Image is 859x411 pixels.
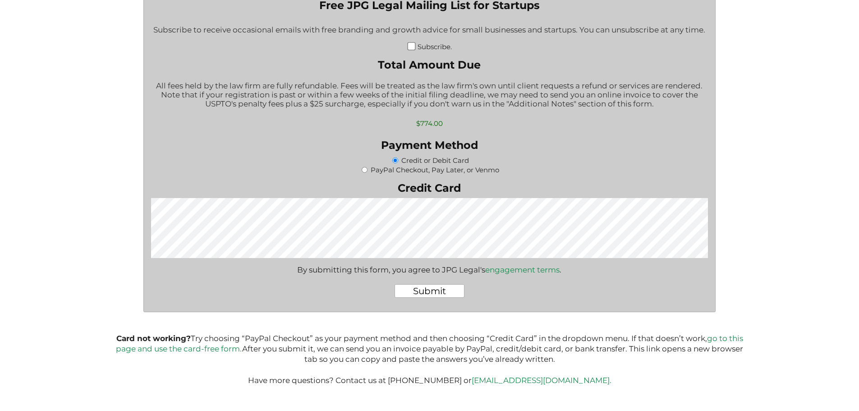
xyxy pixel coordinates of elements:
label: Subscribe. [418,42,452,51]
label: PayPal Checkout, Pay Later, or Venmo [371,166,499,174]
a: engagement terms [485,265,560,274]
label: Credit or Debit Card [401,156,469,165]
div: Subscribe to receive occasional emails with free branding and growth advice for small businesses ... [151,19,708,42]
a: [EMAIL_ADDRESS][DOMAIN_NAME]. [472,376,611,385]
input: Submit [395,284,464,298]
a: go to this page and use the card-free form. [116,334,743,353]
p: Try choosing “PayPal Checkout” as your payment method and then choosing “Credit Card” in the drop... [112,333,748,386]
div: By submitting this form, you agree to JPG Legal's . [297,265,561,274]
label: Credit Card [151,181,708,194]
b: Card not working? [116,334,191,343]
div: All fees held by the law firm are fully refundable. Fees will be treated as the law firm's own un... [151,75,708,115]
legend: Payment Method [381,139,478,152]
label: Total Amount Due [151,58,708,71]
